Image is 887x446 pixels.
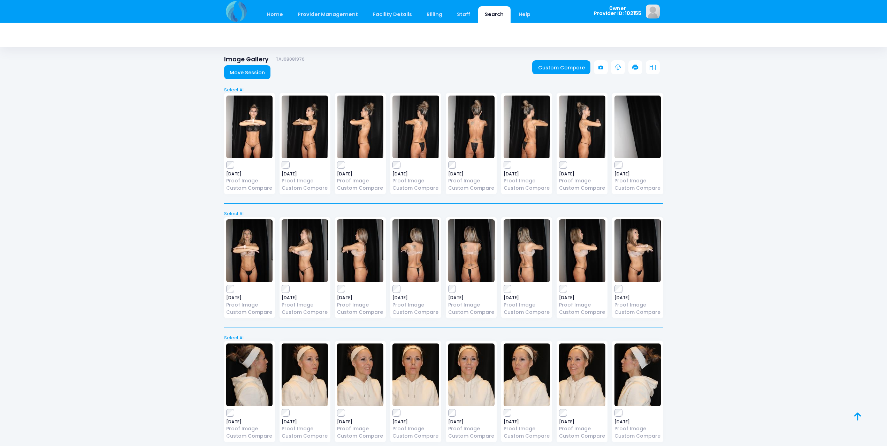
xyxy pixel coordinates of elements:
span: [DATE] [559,420,605,424]
span: [DATE] [614,296,661,300]
h1: Image Gallery [224,56,305,63]
a: Custom Compare [448,184,495,192]
a: Proof Image [504,177,550,184]
span: [DATE] [392,420,439,424]
a: Proof Image [448,301,495,309]
img: image [559,219,605,282]
img: image [392,219,439,282]
img: image [337,219,383,282]
a: Search [478,6,511,23]
a: Proof Image [392,177,439,184]
a: Custom Compare [392,432,439,440]
img: image [614,96,661,158]
img: image [448,219,495,282]
span: [DATE] [504,172,550,176]
a: Custom Compare [337,309,383,316]
span: [DATE] [448,172,495,176]
a: Custom Compare [226,184,273,192]
a: Custom Compare [337,184,383,192]
a: Proof Image [448,177,495,184]
img: image [226,96,273,158]
a: Proof Image [392,425,439,432]
a: Select All [222,334,665,341]
span: [DATE] [559,172,605,176]
img: image [504,96,550,158]
a: Custom Compare [448,432,495,440]
a: Custom Compare [504,184,550,192]
a: Proof Image [614,425,661,432]
a: Proof Image [392,301,439,309]
img: image [559,343,605,406]
img: image [614,343,661,406]
a: Proof Image [226,425,273,432]
a: Proof Image [504,301,550,309]
span: [DATE] [448,296,495,300]
span: [DATE] [392,172,439,176]
a: Proof Image [448,425,495,432]
a: Custom Compare [504,309,550,316]
a: Custom Compare [282,184,328,192]
a: Proof Image [559,301,605,309]
a: Select All [222,210,665,217]
a: Custom Compare [392,184,439,192]
img: image [504,219,550,282]
span: [DATE] [226,172,273,176]
span: 0wner Provider ID: 102155 [594,6,641,16]
a: Staff [450,6,477,23]
a: Proof Image [226,177,273,184]
span: [DATE] [337,296,383,300]
span: [DATE] [337,420,383,424]
a: Custom Compare [448,309,495,316]
img: image [392,96,439,158]
span: [DATE] [614,172,661,176]
a: Proof Image [614,301,661,309]
img: image [226,343,273,406]
img: image [646,5,660,18]
a: Proof Image [559,177,605,184]
img: image [448,96,495,158]
span: [DATE] [226,420,273,424]
img: image [226,219,273,282]
a: Proof Image [226,301,273,309]
span: [DATE] [504,420,550,424]
small: TAJ08081976 [276,57,305,62]
a: Custom Compare [559,184,605,192]
a: Custom Compare [226,309,273,316]
a: Proof Image [559,425,605,432]
img: image [392,343,439,406]
a: Help [512,6,537,23]
a: Custom Compare [614,184,661,192]
a: Custom Compare [532,60,590,74]
img: image [282,343,328,406]
span: [DATE] [282,172,328,176]
a: Proof Image [337,177,383,184]
a: Custom Compare [614,432,661,440]
a: Select All [222,86,665,93]
a: Custom Compare [559,309,605,316]
span: [DATE] [448,420,495,424]
a: Proof Image [614,177,661,184]
span: [DATE] [282,296,328,300]
a: Proof Image [337,301,383,309]
span: [DATE] [337,172,383,176]
a: Custom Compare [504,432,550,440]
img: image [282,219,328,282]
a: Custom Compare [337,432,383,440]
a: Home [260,6,290,23]
span: [DATE] [504,296,550,300]
span: [DATE] [392,296,439,300]
a: Custom Compare [282,309,328,316]
a: Custom Compare [282,432,328,440]
a: Proof Image [282,301,328,309]
span: [DATE] [226,296,273,300]
a: Proof Image [337,425,383,432]
img: image [504,343,550,406]
a: Facility Details [366,6,419,23]
a: Custom Compare [559,432,605,440]
span: [DATE] [614,420,661,424]
img: image [614,219,661,282]
img: image [448,343,495,406]
a: Proof Image [282,425,328,432]
a: Provider Management [291,6,365,23]
a: Proof Image [504,425,550,432]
